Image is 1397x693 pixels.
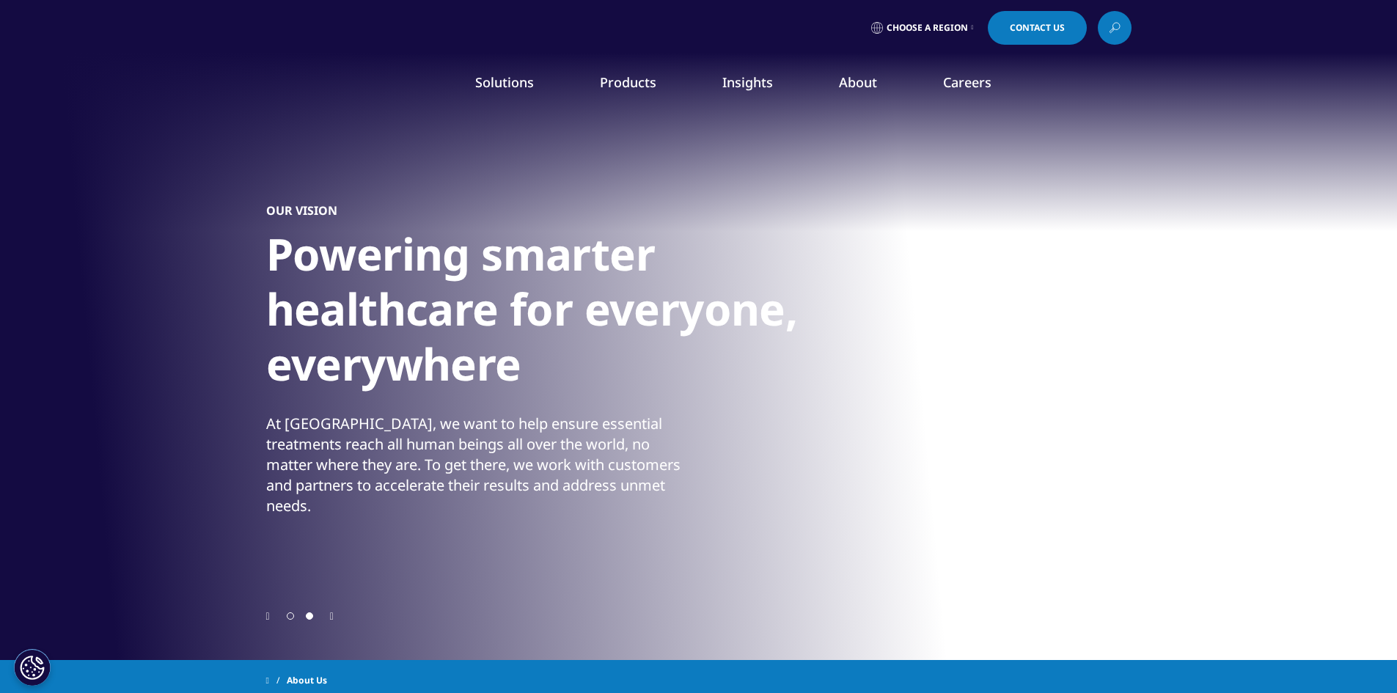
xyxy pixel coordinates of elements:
[266,609,270,623] div: Previous slide
[389,51,1132,120] nav: Primary
[839,73,877,91] a: About
[266,203,337,218] h5: OUR VISION
[600,73,656,91] a: Products
[722,73,773,91] a: Insights
[1010,23,1065,32] span: Contact Us
[266,227,816,400] h1: Powering smarter healthcare for everyone, everywhere
[266,414,695,516] div: At [GEOGRAPHIC_DATA], we want to help ensure essential treatments reach all human beings all over...
[14,649,51,686] button: Cookies Settings
[988,11,1087,45] a: Contact Us
[887,22,968,34] span: Choose a Region
[306,612,313,620] span: Go to slide 2
[287,612,294,620] span: Go to slide 1
[266,110,1132,609] div: 2 / 2
[943,73,991,91] a: Careers
[330,609,334,623] div: Next slide
[475,73,534,91] a: Solutions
